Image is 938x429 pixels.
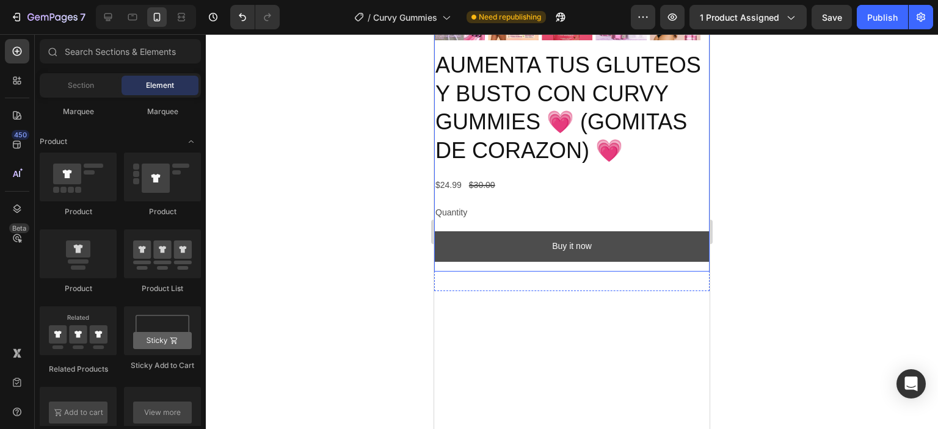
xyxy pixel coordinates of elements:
div: Beta [9,223,29,233]
button: 1 product assigned [689,5,807,29]
button: Save [812,5,852,29]
iframe: Design area [434,34,710,429]
div: Marquee [124,106,201,117]
button: Publish [857,5,908,29]
div: Product [40,206,117,217]
div: Sticky Add to Cart [124,360,201,371]
input: Search Sections & Elements [40,39,201,63]
div: Related Products [40,364,117,375]
span: Save [822,12,842,23]
div: Undo/Redo [230,5,280,29]
div: Product [40,283,117,294]
div: 450 [12,130,29,140]
div: Publish [867,11,898,24]
div: Product [124,206,201,217]
div: Open Intercom Messenger [896,369,926,398]
span: Toggle open [181,132,201,151]
span: Curvy Gummies [373,11,437,24]
button: 7 [5,5,91,29]
div: Marquee [40,106,117,117]
span: Section [68,80,94,91]
span: / [368,11,371,24]
p: 7 [80,10,85,24]
span: Element [146,80,174,91]
span: 1 product assigned [700,11,779,24]
span: Product [40,136,67,147]
span: Need republishing [479,12,541,23]
div: Product List [124,283,201,294]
